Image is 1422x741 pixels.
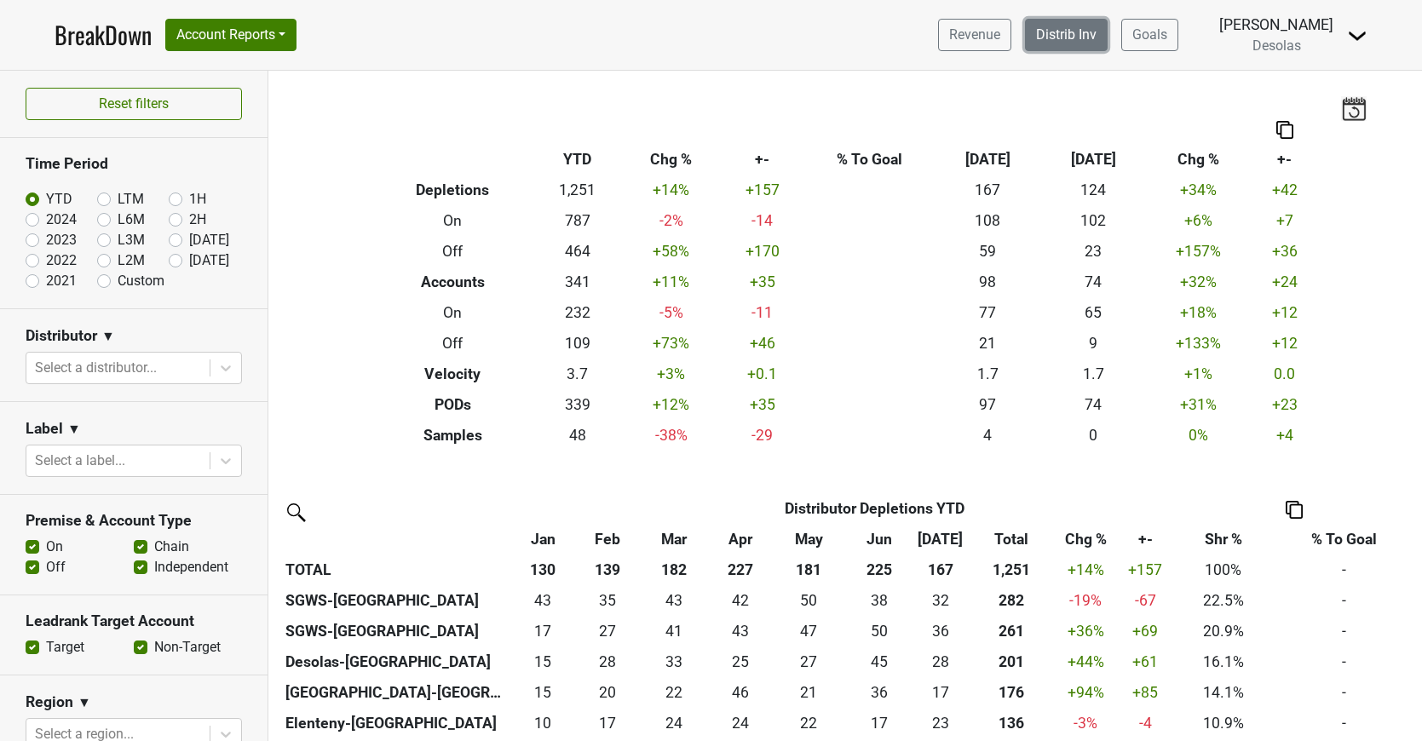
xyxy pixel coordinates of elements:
[46,189,72,210] label: YTD
[644,620,705,642] div: 41
[970,524,1054,554] th: Total: activate to sort column ascending
[936,205,1041,236] td: 108
[1219,14,1333,36] div: [PERSON_NAME]
[850,712,907,734] div: 17
[1252,205,1318,236] td: +7
[709,585,772,616] td: 41.834
[973,589,1050,612] div: 282
[1040,389,1146,420] td: 74
[575,493,1173,524] th: Distributor Depletions YTD
[912,554,969,585] th: 167
[640,616,709,646] td: 40.667
[772,616,847,646] td: 47.167
[372,328,533,359] th: Off
[1286,501,1303,519] img: Copy to clipboard
[1341,96,1367,120] img: last_updated_date
[281,585,510,616] th: SGWS-[GEOGRAPHIC_DATA]
[1040,175,1146,205] td: 124
[78,692,91,713] span: ▼
[936,297,1041,328] td: 77
[510,585,575,616] td: 42.99
[579,712,636,734] div: 17
[189,250,229,271] label: [DATE]
[1173,677,1273,708] td: 14.1%
[575,646,640,677] td: 28.169
[713,620,768,642] div: 43
[46,537,63,557] label: On
[970,677,1054,708] th: 176.000
[579,651,636,673] div: 28
[936,236,1041,267] td: 59
[772,554,847,585] th: 181
[575,554,640,585] th: 139
[1273,554,1414,585] td: -
[154,557,228,577] label: Independent
[372,297,533,328] th: On
[622,389,721,420] td: +12 %
[533,328,622,359] td: 109
[721,297,804,328] td: -11
[644,681,705,704] div: 22
[533,359,622,389] td: 3.7
[916,589,965,612] div: 32
[1273,616,1414,646] td: -
[622,144,721,175] th: Chg %
[154,537,189,557] label: Chain
[1252,328,1318,359] td: +12
[1054,616,1117,646] td: +36 %
[644,712,705,734] div: 24
[1273,585,1414,616] td: -
[515,681,571,704] div: 15
[1040,144,1146,175] th: [DATE]
[846,677,912,708] td: 36
[1146,236,1252,267] td: +157 %
[1121,651,1170,673] div: +61
[850,681,907,704] div: 36
[26,693,73,711] h3: Region
[1173,585,1273,616] td: 22.5%
[916,651,965,673] div: 28
[510,708,575,738] td: 10
[118,271,164,291] label: Custom
[515,589,571,612] div: 43
[1040,205,1146,236] td: 102
[189,230,229,250] label: [DATE]
[1121,620,1170,642] div: +69
[1040,297,1146,328] td: 65
[46,230,77,250] label: 2023
[721,359,804,389] td: +0.1
[533,175,622,205] td: 1,251
[936,267,1041,297] td: 98
[775,712,842,734] div: 22
[622,267,721,297] td: +11 %
[101,326,115,347] span: ▼
[622,359,721,389] td: +3 %
[850,620,907,642] div: 50
[721,236,804,267] td: +170
[1121,589,1170,612] div: -67
[1068,561,1104,578] span: +14%
[644,589,705,612] div: 43
[640,585,709,616] td: 43.166
[1273,677,1414,708] td: -
[1146,175,1252,205] td: +34 %
[936,420,1041,451] td: 4
[533,389,622,420] td: 339
[575,708,640,738] td: 16.5
[1252,359,1318,389] td: 0.0
[46,637,84,658] label: Target
[973,651,1050,673] div: 201
[721,144,804,175] th: +-
[46,210,77,230] label: 2024
[1252,37,1301,54] span: Desolas
[709,646,772,677] td: 24.668
[622,175,721,205] td: +14 %
[721,389,804,420] td: +35
[281,616,510,646] th: SGWS-[GEOGRAPHIC_DATA]
[846,585,912,616] td: 38
[912,524,969,554] th: Jul: activate to sort column ascending
[970,585,1054,616] th: 281.830
[721,175,804,205] td: +157
[515,651,571,673] div: 15
[775,651,842,673] div: 27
